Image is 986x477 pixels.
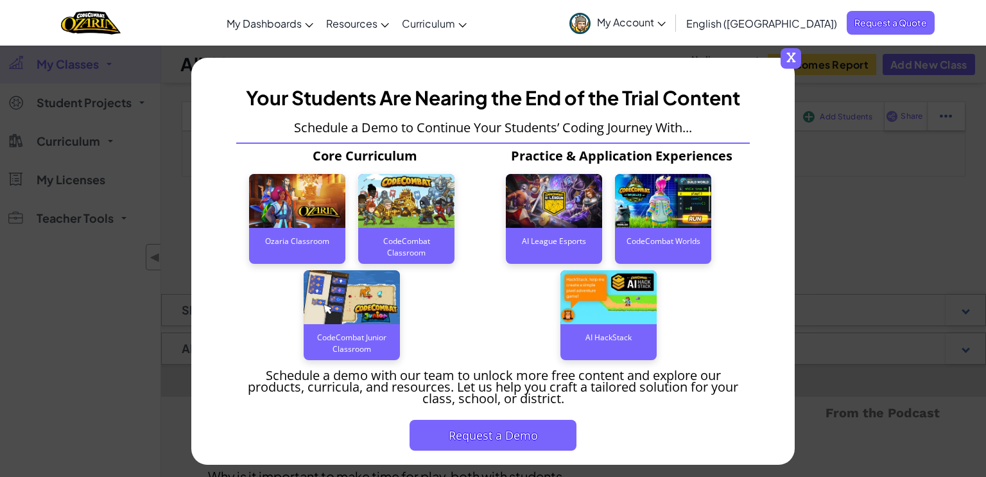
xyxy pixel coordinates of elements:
[506,228,602,254] div: AI League Esports
[686,17,837,30] span: English ([GEOGRAPHIC_DATA])
[326,17,377,30] span: Resources
[615,228,711,254] div: CodeCombat Worlds
[410,420,576,451] button: Request a Demo
[563,3,672,43] a: My Account
[569,13,591,34] img: avatar
[781,48,801,69] span: x
[236,150,493,162] p: Core Curriculum
[615,174,711,229] img: CodeCombat World
[560,270,657,325] img: AI Hackstack
[358,174,454,229] img: CodeCombat
[61,10,121,36] a: Ozaria by CodeCombat logo
[402,17,455,30] span: Curriculum
[294,122,692,134] p: Schedule a Demo to Continue Your Students’ Coding Journey With...
[560,324,657,350] div: AI HackStack
[61,10,121,36] img: Home
[506,174,602,229] img: AI League
[304,324,400,350] div: CodeCombat Junior Classroom
[358,228,454,254] div: CodeCombat Classroom
[249,174,345,229] img: Ozaria
[304,270,400,325] img: CodeCombat Junior
[220,6,320,40] a: My Dashboards
[246,83,740,112] h3: Your Students Are Nearing the End of the Trial Content
[395,6,473,40] a: Curriculum
[227,17,302,30] span: My Dashboards
[847,11,935,35] a: Request a Quote
[320,6,395,40] a: Resources
[680,6,843,40] a: English ([GEOGRAPHIC_DATA])
[236,370,750,404] p: Schedule a demo with our team to unlock more free content and explore our products, curricula, ​a...
[249,228,345,254] div: Ozaria Classroom
[597,15,666,29] span: My Account
[493,150,750,162] p: Practice & Application Experiences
